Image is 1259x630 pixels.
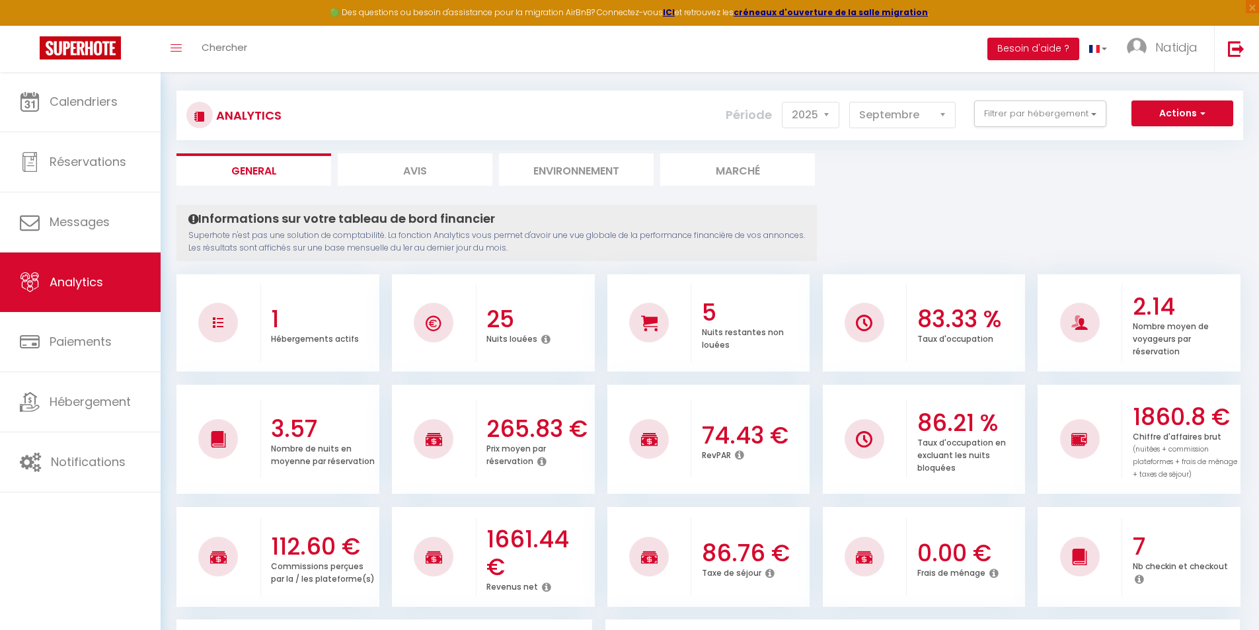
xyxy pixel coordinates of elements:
label: Période [726,100,772,130]
p: Nuits restantes non louées [702,324,784,350]
span: Calendriers [50,93,118,110]
span: Natidja [1155,39,1198,56]
img: ... [1127,38,1147,58]
h3: 265.83 € [486,415,591,443]
img: NO IMAGE [856,431,872,448]
button: Filtrer par hébergement [974,100,1106,127]
h3: 5 [702,299,807,327]
p: Prix moyen par réservation [486,440,546,467]
li: General [176,153,331,186]
button: Besoin d'aide ? [987,38,1079,60]
p: Nombre moyen de voyageurs par réservation [1133,318,1209,357]
p: Frais de ménage [917,565,985,578]
span: Notifications [51,453,126,470]
p: Taux d'occupation [917,331,993,344]
h3: 3.57 [271,415,376,443]
img: Super Booking [40,36,121,59]
p: Nuits louées [486,331,537,344]
button: Ouvrir le widget de chat LiveChat [11,5,50,45]
h3: 2.14 [1133,293,1238,321]
span: Réservations [50,153,126,170]
h3: 0.00 € [917,539,1022,567]
a: ICI [663,7,675,18]
iframe: Chat [1203,571,1249,620]
button: Actions [1131,100,1233,127]
h3: 83.33 % [917,305,1022,333]
h3: 25 [486,305,591,333]
a: ... Natidja [1117,26,1214,72]
p: Hébergements actifs [271,331,359,344]
p: Nb checkin et checkout [1133,558,1228,572]
span: Analytics [50,274,103,290]
h3: Analytics [213,100,282,130]
h3: 86.76 € [702,539,807,567]
li: Marché [660,153,815,186]
li: Environnement [499,153,654,186]
h3: 1 [271,305,376,333]
p: Taxe de séjour [702,565,761,578]
h3: 86.21 % [917,409,1022,437]
a: Chercher [192,26,257,72]
img: logout [1228,40,1244,57]
h3: 1860.8 € [1133,403,1238,431]
h3: 112.60 € [271,533,376,561]
p: Nombre de nuits en moyenne par réservation [271,440,375,467]
h3: 1661.44 € [486,526,591,581]
span: Paiements [50,333,112,350]
img: NO IMAGE [1071,431,1088,447]
span: (nuitées + commission plateformes + frais de ménage + taxes de séjour) [1133,444,1237,479]
li: Avis [338,153,492,186]
h3: 7 [1133,533,1238,561]
p: Taux d'occupation en excluant les nuits bloquées [917,434,1006,473]
p: Superhote n'est pas une solution de comptabilité. La fonction Analytics vous permet d'avoir une v... [188,229,805,255]
span: Messages [50,214,110,230]
img: NO IMAGE [213,317,223,328]
p: Commissions perçues par la / les plateforme(s) [271,558,375,584]
p: Revenus net [486,578,538,592]
h3: 74.43 € [702,422,807,450]
a: créneaux d'ouverture de la salle migration [734,7,928,18]
h4: Informations sur votre tableau de bord financier [188,212,805,226]
span: Chercher [202,40,247,54]
span: Hébergement [50,393,131,410]
p: RevPAR [702,447,731,461]
p: Chiffre d'affaires brut [1133,428,1237,480]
